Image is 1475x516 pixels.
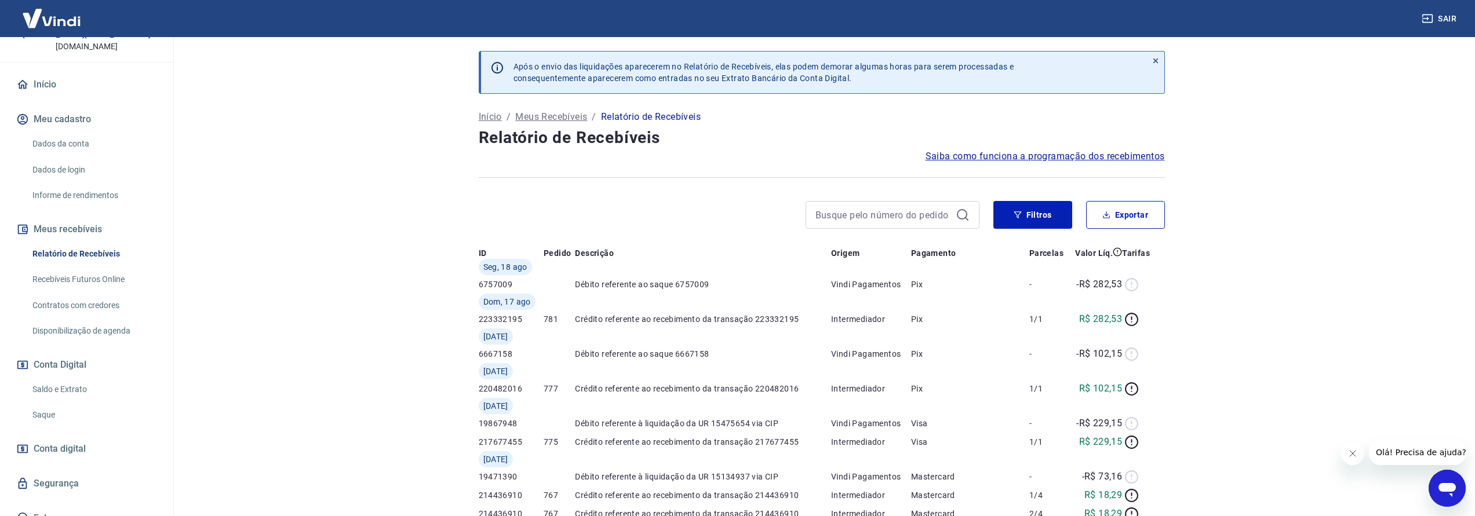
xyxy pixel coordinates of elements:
p: Pix [911,348,1029,360]
p: Origem [831,247,859,259]
p: 6667158 [479,348,544,360]
button: Conta Digital [14,352,159,378]
p: Pix [911,383,1029,394]
p: Após o envio das liquidações aparecerem no Relatório de Recebíveis, elas podem demorar algumas ho... [513,61,1014,84]
span: Olá! Precisa de ajuda? [7,8,97,17]
p: -R$ 73,16 [1082,470,1123,484]
button: Meu cadastro [14,107,159,132]
input: Busque pelo número do pedido [815,206,951,224]
p: 214436910 [479,489,544,501]
p: R$ 102,15 [1079,382,1123,396]
a: Informe de rendimentos [28,184,159,207]
p: 223332195 [479,313,544,325]
p: Crédito referente ao recebimento da transação 217677455 [575,436,831,448]
p: Pix [911,279,1029,290]
a: Contratos com credores [28,294,159,317]
p: 220482016 [479,383,544,394]
p: -R$ 102,15 [1076,347,1122,361]
p: ID [479,247,487,259]
p: Mastercard [911,489,1029,501]
button: Exportar [1086,201,1165,229]
a: Meus Recebíveis [515,110,587,124]
p: 1/1 [1029,436,1069,448]
a: Disponibilização de agenda [28,319,159,343]
a: Segurança [14,471,159,496]
span: [DATE] [483,365,508,377]
p: [PERSON_NAME][EMAIL_ADDRESS][DOMAIN_NAME] [9,28,164,53]
a: Início [14,72,159,97]
p: Descrição [575,247,614,259]
p: Parcelas [1029,247,1064,259]
span: Seg, 18 ago [483,261,527,273]
p: - [1029,279,1069,290]
iframe: Botão para abrir a janela de mensagens [1429,470,1466,507]
span: [DATE] [483,331,508,342]
p: Vindi Pagamentos [831,279,911,290]
p: 6757009 [479,279,544,290]
p: 1/1 [1029,383,1069,394]
p: 775 [544,436,575,448]
p: - [1029,471,1069,482]
button: Sair [1419,8,1461,30]
p: 777 [544,383,575,394]
p: Intermediador [831,383,911,394]
a: Saldo e Extrato [28,378,159,401]
p: - [1029,418,1069,429]
p: Débito referente ao saque 6667158 [575,348,831,360]
a: Dados da conta [28,132,159,156]
p: Pagamento [911,247,956,259]
p: Vindi Pagamentos [831,418,911,429]
iframe: Mensagem da empresa [1369,440,1466,465]
span: Dom, 17 ago [483,296,531,308]
a: Conta digital [14,436,159,462]
p: Pix [911,313,1029,325]
p: Crédito referente ao recebimento da transação 220482016 [575,383,831,394]
button: Meus recebíveis [14,217,159,242]
p: Intermediador [831,489,911,501]
p: Intermediador [831,436,911,448]
p: - [1029,348,1069,360]
p: 19867948 [479,418,544,429]
a: Dados de login [28,158,159,182]
p: -R$ 282,53 [1076,277,1122,291]
p: Crédito referente ao recebimento da transação 223332195 [575,313,831,325]
span: Conta digital [34,441,86,457]
p: Crédito referente ao recebimento da transação 214436910 [575,489,831,501]
h4: Relatório de Recebíveis [479,126,1165,149]
span: [DATE] [483,453,508,465]
p: 19471390 [479,471,544,482]
p: Intermediador [831,313,911,325]
p: 1/1 [1029,313,1069,325]
p: R$ 282,53 [1079,312,1123,326]
p: Vindi Pagamentos [831,348,911,360]
p: Visa [911,436,1029,448]
p: Mastercard [911,471,1029,482]
p: -R$ 229,15 [1076,416,1122,430]
p: Relatório de Recebíveis [601,110,701,124]
p: 1/4 [1029,489,1069,501]
p: Débito referente ao saque 6757009 [575,279,831,290]
span: [DATE] [483,400,508,412]
a: Início [479,110,502,124]
a: Relatório de Recebíveis [28,242,159,266]
p: / [592,110,596,124]
p: R$ 229,15 [1079,435,1123,449]
p: / [507,110,511,124]
p: Débito referente à liquidação da UR 15134937 via CIP [575,471,831,482]
p: Tarifas [1122,247,1150,259]
p: 781 [544,313,575,325]
p: Vindi Pagamentos [831,471,911,482]
p: Débito referente à liquidação da UR 15475654 via CIP [575,418,831,429]
p: 767 [544,489,575,501]
p: Pedido [544,247,571,259]
img: Vindi [14,1,89,36]
a: Saiba como funciona a programação dos recebimentos [926,149,1165,163]
a: Saque [28,403,159,427]
p: Valor Líq. [1075,247,1113,259]
p: Visa [911,418,1029,429]
p: 217677455 [479,436,544,448]
iframe: Fechar mensagem [1341,442,1364,465]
